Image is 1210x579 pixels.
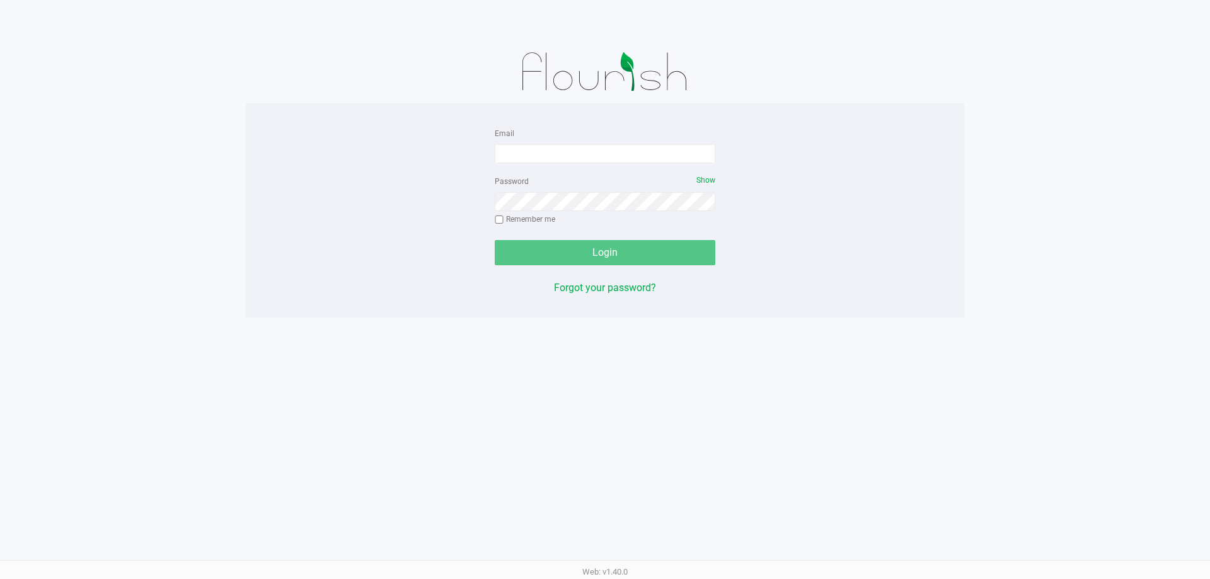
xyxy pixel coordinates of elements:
span: Web: v1.40.0 [582,567,628,576]
button: Forgot your password? [554,280,656,295]
label: Password [495,176,529,187]
input: Remember me [495,215,504,224]
label: Remember me [495,214,555,225]
label: Email [495,128,514,139]
span: Show [696,176,715,185]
